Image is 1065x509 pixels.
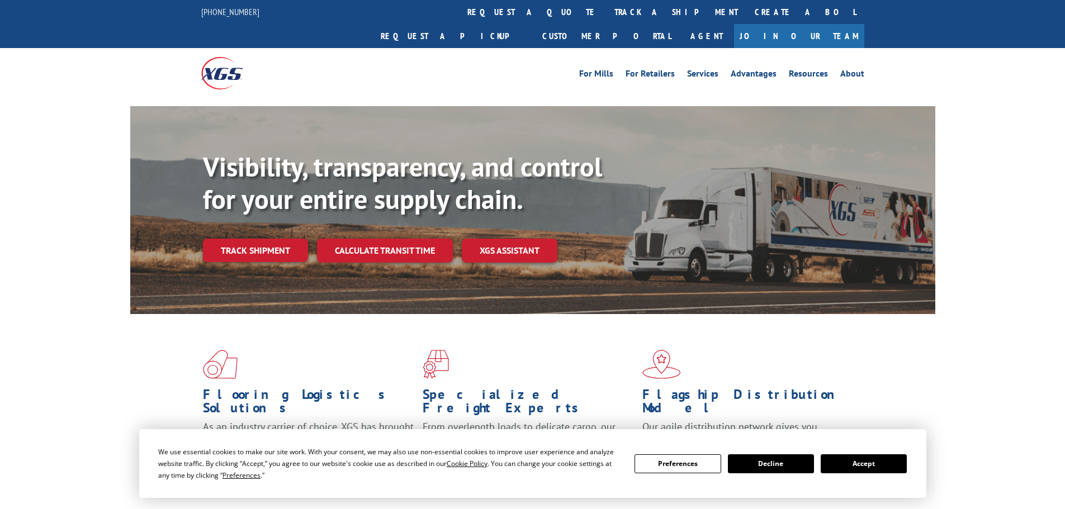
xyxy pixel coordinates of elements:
[423,420,634,470] p: From overlength loads to delicate cargo, our experienced staff knows the best way to move your fr...
[139,429,926,498] div: Cookie Consent Prompt
[462,239,557,263] a: XGS ASSISTANT
[223,470,261,480] span: Preferences
[203,239,308,262] a: Track shipment
[158,446,621,481] div: We use essential cookies to make our site work. With your consent, we may also use non-essential ...
[728,454,814,473] button: Decline
[626,69,675,82] a: For Retailers
[447,459,487,468] span: Cookie Policy
[203,149,602,216] b: Visibility, transparency, and control for your entire supply chain.
[201,6,259,17] a: [PHONE_NUMBER]
[642,350,681,379] img: xgs-icon-flagship-distribution-model-red
[372,24,534,48] a: Request a pickup
[642,388,854,420] h1: Flagship Distribution Model
[203,350,238,379] img: xgs-icon-total-supply-chain-intelligence-red
[203,420,414,460] span: As an industry carrier of choice, XGS has brought innovation and dedication to flooring logistics...
[579,69,613,82] a: For Mills
[635,454,721,473] button: Preferences
[423,388,634,420] h1: Specialized Freight Experts
[642,420,848,446] span: Our agile distribution network gives you nationwide inventory management on demand.
[679,24,734,48] a: Agent
[821,454,907,473] button: Accept
[203,388,414,420] h1: Flooring Logistics Solutions
[789,69,828,82] a: Resources
[534,24,679,48] a: Customer Portal
[687,69,718,82] a: Services
[317,239,453,263] a: Calculate transit time
[423,350,449,379] img: xgs-icon-focused-on-flooring-red
[731,69,777,82] a: Advantages
[734,24,864,48] a: Join Our Team
[840,69,864,82] a: About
